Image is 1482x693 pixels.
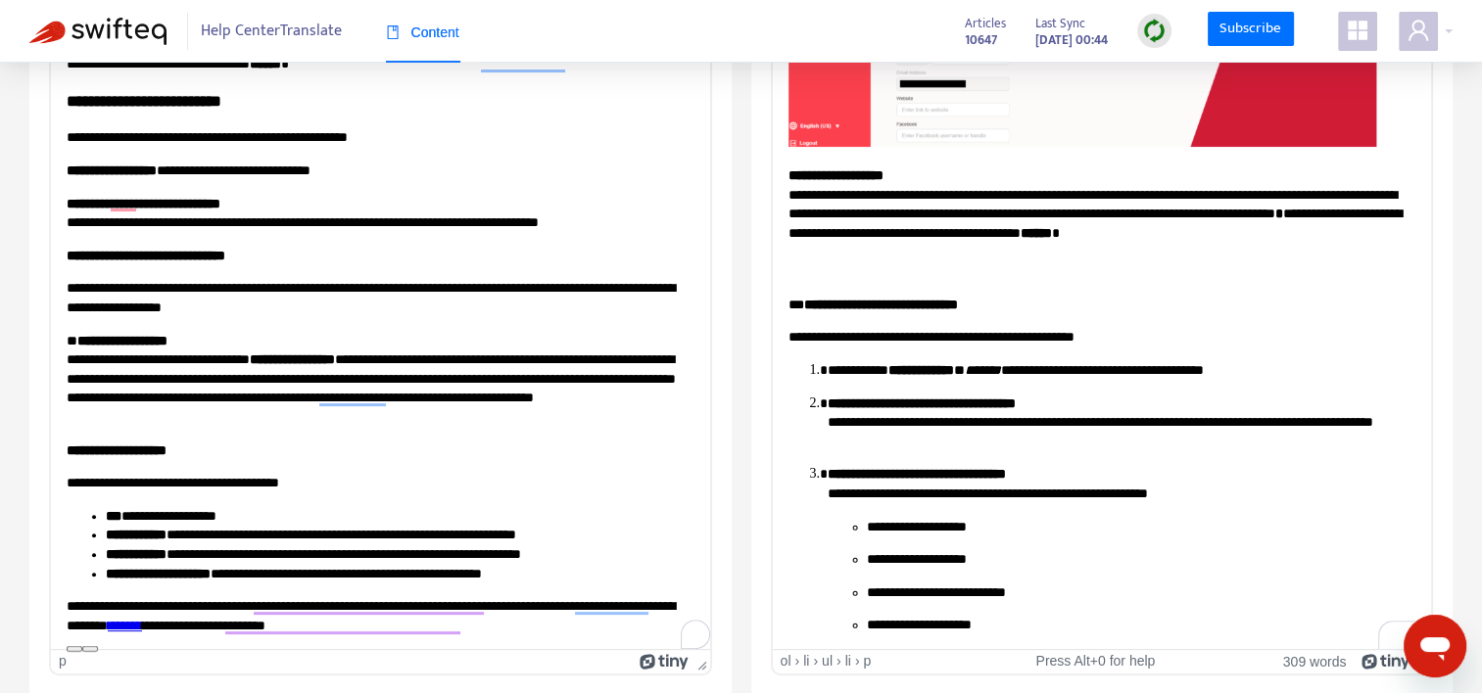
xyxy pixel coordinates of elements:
[965,13,1006,34] span: Articles
[822,653,833,670] div: ul
[386,24,459,40] span: Content
[201,13,342,50] span: Help Center Translate
[1404,615,1466,677] iframe: Botón para iniciar la ventana de mensajería
[1142,19,1167,43] img: sync.dc5367851b00ba804db3.png
[965,29,997,51] strong: 10647
[863,653,871,670] div: p
[813,653,818,670] div: ›
[803,653,809,670] div: li
[690,650,710,673] div: Press the Up and Down arrow keys to resize the editor.
[1407,19,1430,42] span: user
[386,25,400,39] span: book
[837,653,841,670] div: ›
[29,18,167,45] img: Swifteq
[845,653,851,670] div: li
[794,653,799,670] div: ›
[1208,12,1294,47] a: Subscribe
[1362,653,1410,669] a: Powered by Tiny
[1035,29,1108,51] strong: [DATE] 00:44
[990,653,1201,670] div: Press Alt+0 for help
[781,653,791,670] div: ol
[1035,13,1085,34] span: Last Sync
[640,653,689,669] a: Powered by Tiny
[1283,653,1347,670] button: 309 words
[855,653,860,670] div: ›
[1346,19,1369,42] span: appstore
